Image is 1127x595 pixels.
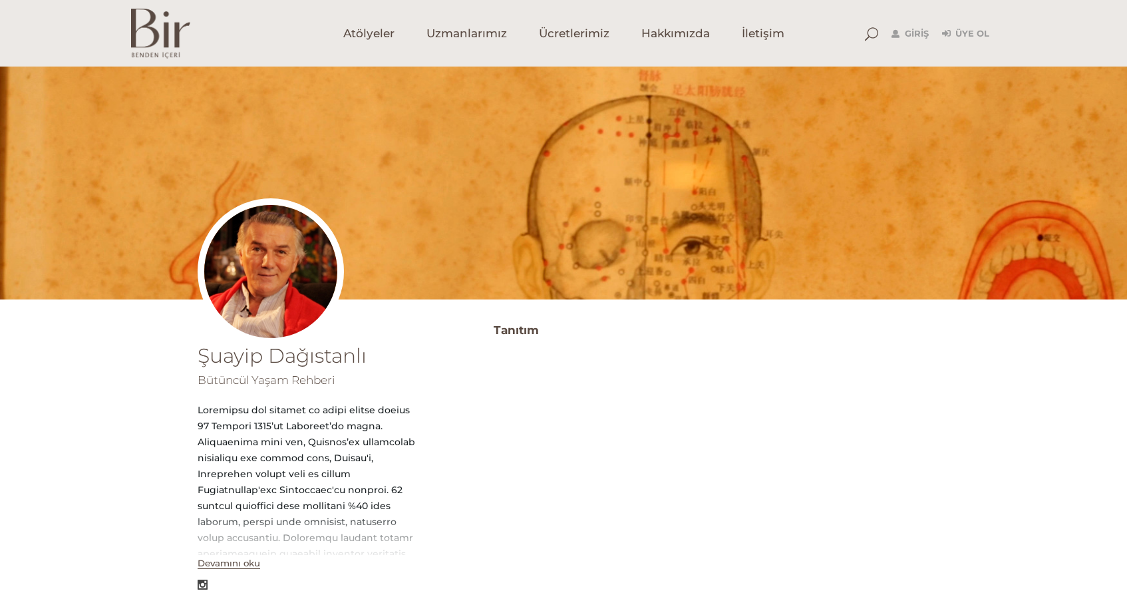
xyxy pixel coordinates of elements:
button: Devamını oku [198,558,260,569]
span: Ücretlerimiz [539,26,609,41]
h3: Tanıtım [494,319,929,341]
span: Uzmanlarımız [426,26,507,41]
span: İletişim [742,26,784,41]
h1: Şuayip Dağıstanlı [198,346,420,366]
span: Atölyeler [343,26,395,41]
span: Bütüncül Yaşam Rehberi [198,373,335,387]
a: Giriş [891,26,929,42]
span: Hakkımızda [641,26,710,41]
img: Suayip_Dagistanli_002-300x300.jpg [198,198,344,345]
a: Üye Ol [942,26,989,42]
